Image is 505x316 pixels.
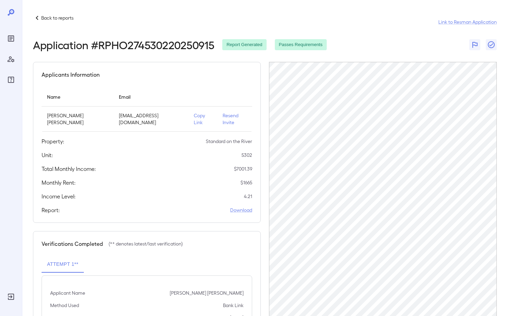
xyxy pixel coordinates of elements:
[119,112,183,126] p: [EMAIL_ADDRESS][DOMAIN_NAME]
[469,39,480,50] button: Flag Report
[33,39,214,51] h2: Application # RPHO274530220250915
[486,39,497,50] button: Close Report
[42,70,100,79] h5: Applicants Information
[42,87,113,107] th: Name
[206,138,252,145] p: Standard on the River
[50,302,79,309] p: Method Used
[5,74,16,85] div: FAQ
[5,33,16,44] div: Reports
[50,290,85,296] p: Applicant Name
[244,193,252,200] p: 4.21
[230,207,252,214] a: Download
[109,240,183,247] p: (** denotes latest/last verification)
[234,165,252,172] p: $ 7001.39
[223,112,247,126] p: Resend Invite
[42,256,84,273] button: Attempt 1**
[41,14,74,21] p: Back to reports
[42,192,76,200] h5: Income Level:
[113,87,188,107] th: Email
[42,178,76,187] h5: Monthly Rent:
[42,87,252,132] table: simple table
[170,290,244,296] p: [PERSON_NAME] [PERSON_NAME]
[42,165,96,173] h5: Total Monthly Income:
[222,42,266,48] span: Report Generated
[42,206,60,214] h5: Report:
[194,112,212,126] p: Copy Link
[42,240,103,248] h5: Verifications Completed
[5,54,16,65] div: Manage Users
[42,137,64,145] h5: Property:
[5,291,16,302] div: Log Out
[275,42,327,48] span: Passes Requirements
[242,152,252,159] p: 5302
[223,302,244,309] p: Bank Link
[42,151,53,159] h5: Unit:
[240,179,252,186] p: $ 1665
[47,112,108,126] p: [PERSON_NAME] [PERSON_NAME]
[438,19,497,25] a: Link to Resman Application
